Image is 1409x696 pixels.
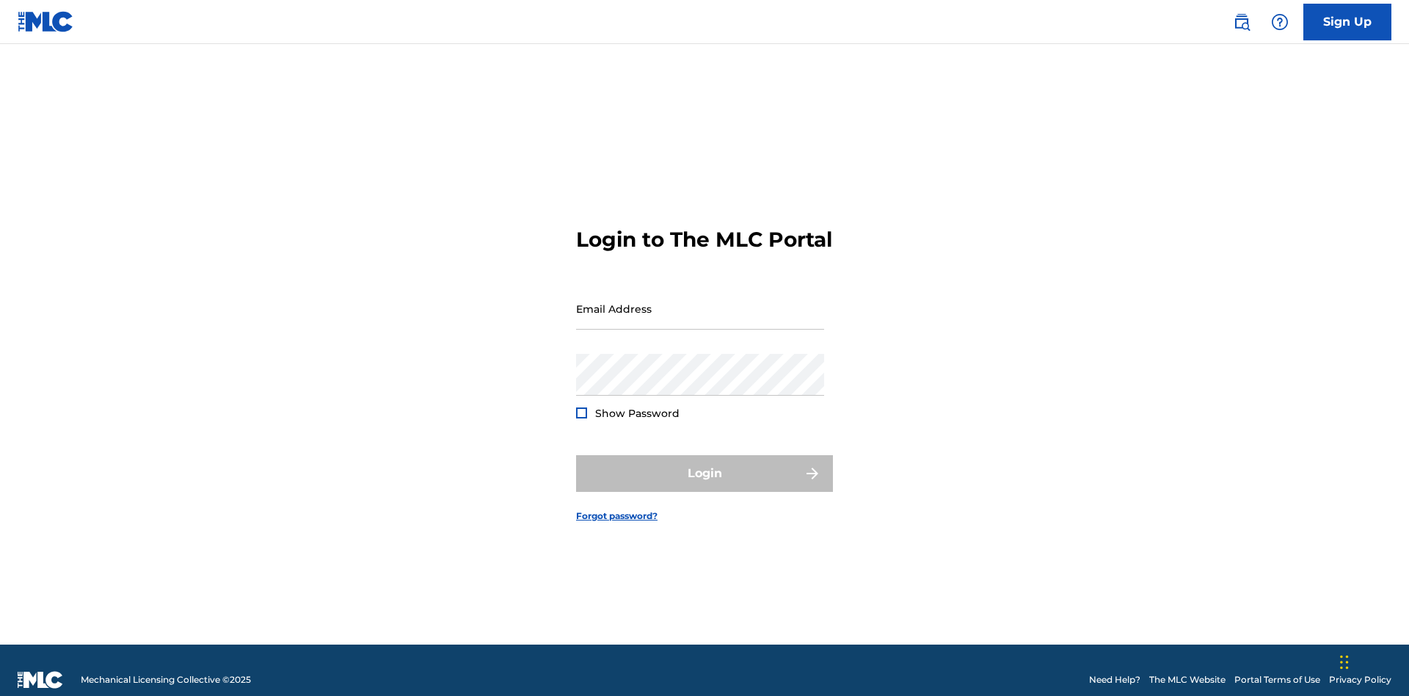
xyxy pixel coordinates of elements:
[576,510,658,523] a: Forgot password?
[1234,673,1320,686] a: Portal Terms of Use
[576,227,832,253] h3: Login to The MLC Portal
[1265,7,1295,37] div: Help
[1089,673,1140,686] a: Need Help?
[1340,640,1349,684] div: Drag
[1336,626,1409,696] iframe: Chat Widget
[18,11,74,32] img: MLC Logo
[1271,13,1289,31] img: help
[1149,673,1226,686] a: The MLC Website
[18,671,63,689] img: logo
[1303,4,1391,40] a: Sign Up
[1227,7,1256,37] a: Public Search
[1233,13,1250,31] img: search
[81,673,251,686] span: Mechanical Licensing Collective © 2025
[595,407,680,420] span: Show Password
[1329,673,1391,686] a: Privacy Policy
